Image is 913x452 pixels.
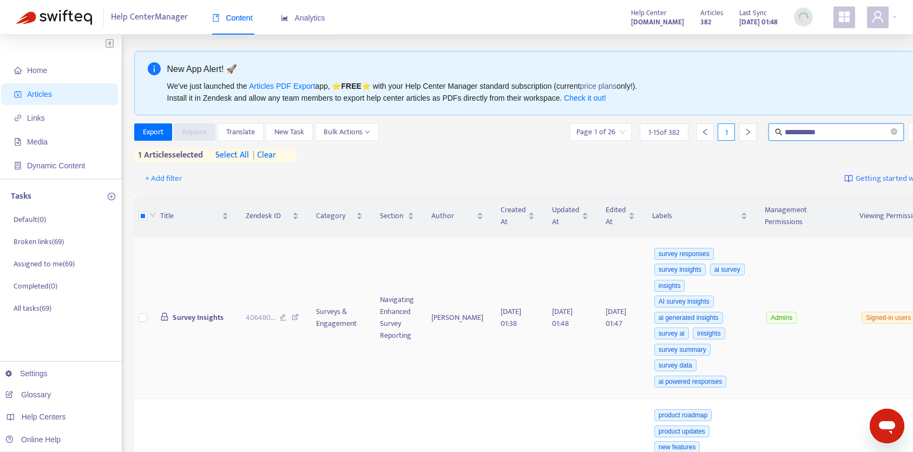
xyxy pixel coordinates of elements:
[27,66,47,75] span: Home
[766,312,797,324] span: Admins
[844,174,853,183] img: image-link
[237,195,308,237] th: Zendesk ID
[16,10,92,25] img: Swifteq
[631,7,667,19] span: Help Center
[14,258,75,270] p: Assigned to me ( 69 )
[14,236,64,247] p: Broken links ( 69 )
[870,409,904,443] iframe: Button to launch messaging window
[266,123,313,141] button: New Task
[492,195,543,237] th: Created At
[27,114,45,122] span: Links
[14,114,22,122] span: link
[14,67,22,74] span: home
[14,280,57,292] p: Completed ( 0 )
[111,7,188,28] span: Help Center Manager
[143,126,163,138] span: Export
[744,128,752,136] span: right
[501,204,526,228] span: Created At
[423,195,492,237] th: Author
[152,195,237,237] th: Title
[307,195,371,237] th: Category
[654,264,706,276] span: survey insights
[380,210,405,222] span: Section
[173,311,224,324] span: Survey Insights
[552,305,573,330] span: [DATE] 01:48
[710,264,745,276] span: ai survey
[134,123,172,141] button: Export
[756,195,851,237] th: Management Permissions
[371,237,423,399] td: Navigating Enhanced Survey Reporting
[838,10,851,23] span: appstore
[718,123,735,141] div: 1
[246,312,275,324] span: 406480 ...
[654,344,711,356] span: survey summary
[654,359,697,371] span: survey data
[249,149,276,162] span: clear
[5,435,61,444] a: Online Help
[564,94,606,102] a: Check it out!
[5,390,51,399] a: Glossary
[775,128,783,136] span: search
[27,137,48,146] span: Media
[212,14,220,22] span: book
[871,10,884,23] span: user
[226,126,255,138] span: Translate
[739,16,778,28] strong: [DATE] 01:48
[654,409,712,421] span: product roadmap
[631,16,684,28] a: [DOMAIN_NAME]
[281,14,288,22] span: area-chart
[501,305,521,330] span: [DATE] 01:38
[14,214,46,225] p: Default ( 0 )
[654,280,685,292] span: insights
[274,126,304,138] span: New Task
[315,123,379,141] button: Bulk Actionsdown
[654,425,710,437] span: product updates
[654,312,723,324] span: ai generated insights
[11,190,31,203] p: Tasks
[701,128,709,136] span: left
[14,303,51,314] p: All tasks ( 69 )
[14,162,22,169] span: container
[14,138,22,146] span: file-image
[134,149,203,162] span: 1 articles selected
[597,195,643,237] th: Edited At
[693,327,725,339] span: inisights
[145,172,182,185] span: + Add filter
[797,10,810,24] img: sync_loading.0b5143dde30e3a21642e.gif
[27,161,85,170] span: Dynamic Content
[215,149,249,162] span: select all
[108,193,115,200] span: plus-circle
[423,237,492,399] td: [PERSON_NAME]
[341,82,361,90] b: FREE
[281,14,325,22] span: Analytics
[218,123,264,141] button: Translate
[643,195,756,237] th: Labels
[891,128,897,135] span: close-circle
[654,296,714,307] span: AI survey insights
[160,312,169,321] span: lock
[371,195,423,237] th: Section
[606,305,626,330] span: [DATE] 01:47
[5,369,48,378] a: Settings
[739,7,767,19] span: Last Sync
[365,129,370,135] span: down
[14,90,22,98] span: account-book
[212,14,253,22] span: Content
[580,82,617,90] a: price plans
[149,212,156,218] span: down
[891,127,897,137] span: close-circle
[316,210,354,222] span: Category
[27,90,52,99] span: Articles
[654,327,689,339] span: survey ai
[654,376,726,388] span: ai powered responses
[700,7,723,19] span: Articles
[307,237,371,399] td: Surveys & Engagement
[249,82,315,90] a: Articles PDF Export
[253,148,255,162] span: |
[160,210,220,222] span: Title
[22,412,66,421] span: Help Centers
[137,170,191,187] button: + Add filter
[700,16,711,28] strong: 382
[324,126,370,138] span: Bulk Actions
